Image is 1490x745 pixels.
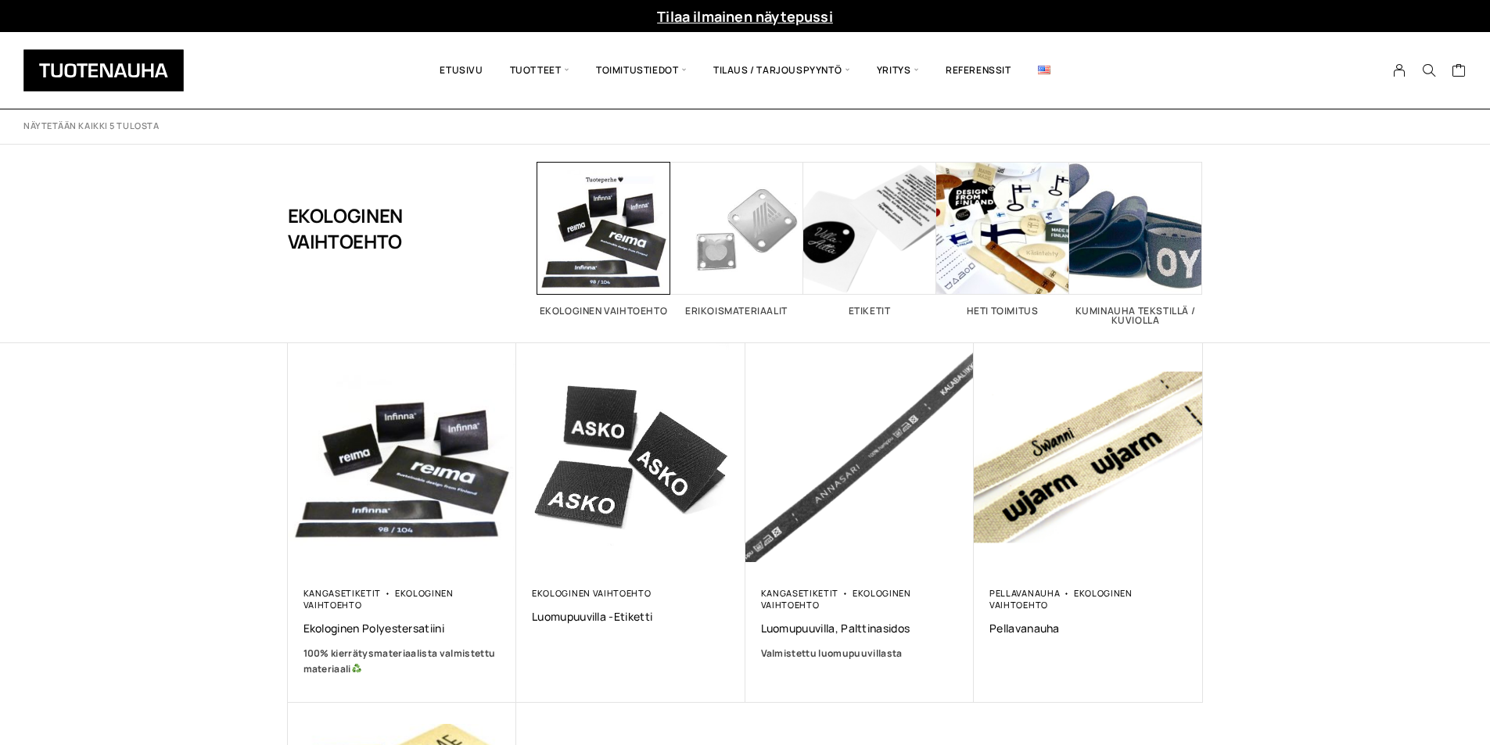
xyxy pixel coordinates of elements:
span: Toimitustiedot [583,44,700,97]
h2: Etiketit [803,306,936,316]
a: Ekologinen vaihtoehto [303,587,454,611]
a: Referenssit [932,44,1025,97]
p: Näytetään kaikki 5 tulosta [23,120,159,132]
a: Visit product category Ekologinen vaihtoehto [537,162,670,316]
img: Tuotenauha Oy [23,49,184,91]
a: 100% kierrätysmateriaalista valmistettu materiaali♻️ [303,646,501,677]
h1: Ekologinen vaihtoehto [288,162,459,295]
h2: Heti toimitus [936,306,1069,316]
a: Luomupuuvilla -etiketti [532,609,730,624]
a: Luomupuuvilla, palttinasidos [761,621,959,636]
a: Ekologinen vaihtoehto [761,587,911,611]
a: Visit product category Kuminauha tekstillä / kuviolla [1069,162,1202,325]
a: Valmistettu luomupuuvillasta [761,646,959,661]
a: Pellavanauha [989,587,1060,599]
a: Ekologinen polyestersatiini [303,621,501,636]
span: Yritys [863,44,932,97]
a: Visit product category Heti toimitus [936,162,1069,316]
h2: Erikoismateriaalit [670,306,803,316]
img: ♻️ [352,664,361,673]
h2: Ekologinen vaihtoehto [537,306,670,316]
button: Search [1414,63,1444,77]
a: Ekologinen vaihtoehto [989,587,1133,611]
a: Kangasetiketit [761,587,839,599]
a: Tilaa ilmainen näytepussi [657,7,833,26]
span: Valmistettu luomupuuvillasta [761,647,903,660]
b: 100% kierrätysmateriaalista valmistettu materiaali [303,647,496,675]
span: Tuotteet [497,44,583,97]
a: My Account [1384,63,1415,77]
h2: Kuminauha tekstillä / kuviolla [1069,306,1202,325]
img: English [1038,66,1050,74]
a: Visit product category Etiketit [803,162,936,316]
a: Pellavanauha [989,621,1187,636]
a: Visit product category Erikoismateriaalit [670,162,803,316]
a: Etusivu [426,44,496,97]
a: Kangasetiketit [303,587,382,599]
a: Ekologinen vaihtoehto [532,587,651,599]
a: Cart [1452,63,1467,81]
span: Tilaus / Tarjouspyyntö [700,44,863,97]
